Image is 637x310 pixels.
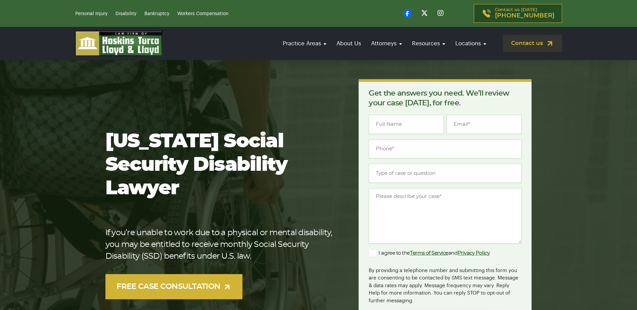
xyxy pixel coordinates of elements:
h1: [US_STATE] Social Security Disability Lawyer [105,130,337,200]
a: FREE CASE CONSULTATION [105,274,243,299]
input: Email* [447,115,521,134]
img: logo [75,31,163,56]
a: Workers Compensation [177,11,228,16]
div: By providing a telephone number and submitting this form you are consenting to be contacted by SM... [369,263,521,305]
input: Type of case or question [369,164,521,183]
p: If you’re unable to work due to a physical or mental disability, you may be entitled to receive m... [105,227,337,262]
a: Privacy Policy [458,251,490,256]
span: [PHONE_NUMBER] [495,12,554,19]
a: Personal Injury [75,11,107,16]
a: Practice Areas [279,34,330,53]
a: Contact us [DATE][PHONE_NUMBER] [474,4,562,23]
a: About Us [333,34,364,53]
input: Phone* [369,139,521,158]
a: Attorneys [368,34,405,53]
label: I agree to the and [369,249,490,257]
a: Contact us [503,35,562,52]
a: Locations [452,34,490,53]
p: Contact us [DATE] [495,8,554,19]
a: Bankruptcy [144,11,169,16]
a: Resources [409,34,449,53]
a: Terms of Service [410,251,448,256]
a: Disability [116,11,136,16]
img: arrow-up-right-light.svg [223,283,231,291]
p: Get the answers you need. We’ll review your case [DATE], for free. [369,89,521,108]
input: Full Name [369,115,444,134]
